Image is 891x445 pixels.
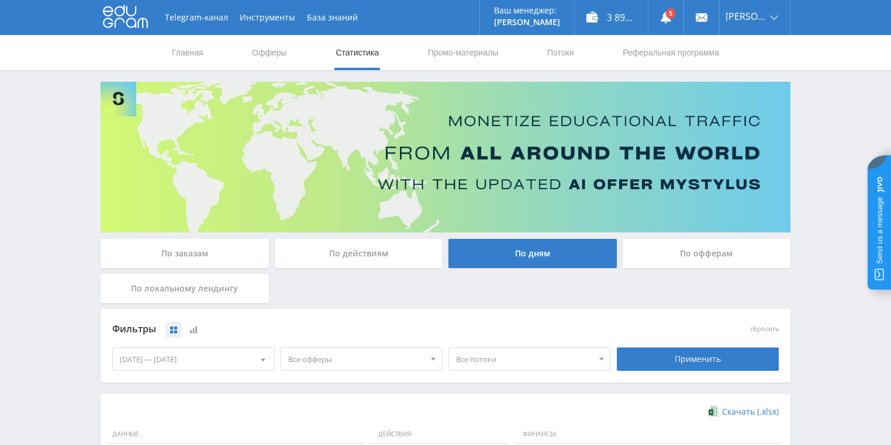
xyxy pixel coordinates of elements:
[101,274,269,303] div: По локальному лендингу
[722,407,779,416] span: Скачать (.xlsx)
[514,425,782,444] span: Финансы:
[726,12,766,21] span: [PERSON_NAME]
[621,35,720,70] a: Реферальная программа
[494,18,560,27] p: [PERSON_NAME]
[112,321,611,338] div: Фильтры
[275,239,443,268] div: По действиям
[101,82,790,232] img: Banner
[448,239,617,268] div: По дням
[288,348,425,370] span: Все офферы
[171,35,204,70] a: Главная
[369,425,508,444] span: Действия:
[750,325,779,333] button: сбросить
[494,6,560,15] p: Ваш менеджер:
[334,35,380,70] a: Статистика
[101,239,269,268] div: По заказам
[546,35,575,70] a: Потоки
[709,405,719,417] img: xlsx
[251,35,288,70] a: Офферы
[617,347,779,371] div: Применить
[623,239,791,268] div: По офферам
[709,406,779,418] a: Скачать (.xlsx)
[456,348,593,370] span: Все потоки
[427,35,499,70] a: Промо-материалы
[106,425,364,444] span: Данные:
[113,348,274,370] div: [DATE] — [DATE]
